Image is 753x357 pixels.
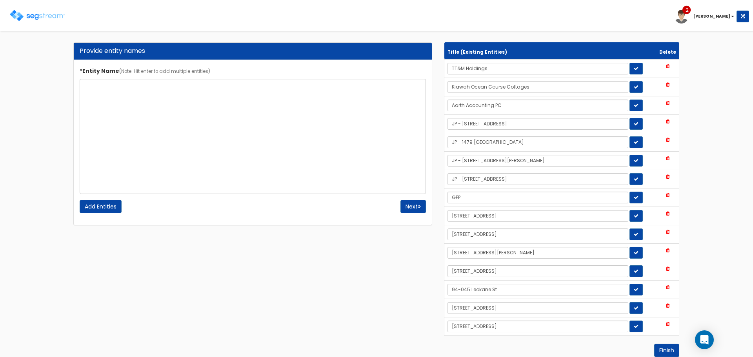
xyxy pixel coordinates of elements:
small: (Note: Hit enter to add multiple entities) [119,68,210,74]
button: Finish [654,344,679,357]
label: *Entity Name [80,64,210,75]
button: Next [400,200,426,213]
img: avatar.png [675,10,688,24]
small: Title (Existing Entities) [447,49,507,55]
input: Add Entities [80,200,122,213]
div: Open Intercom Messenger [695,330,714,349]
img: logo.png [10,10,65,21]
b: [PERSON_NAME] [693,13,730,19]
span: 2 [686,7,689,14]
small: Delete [659,49,676,55]
div: Provide entity names [80,47,426,56]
